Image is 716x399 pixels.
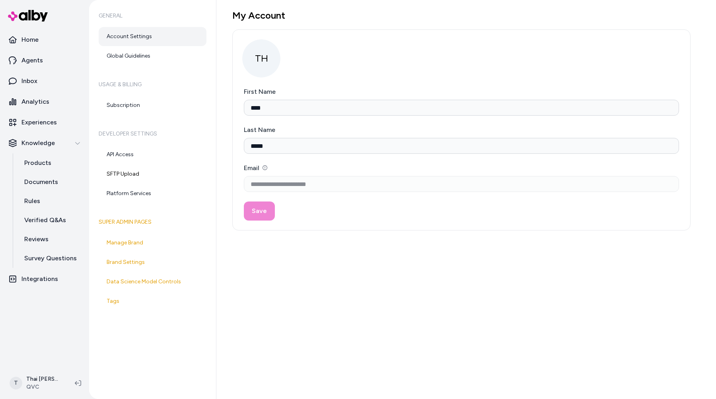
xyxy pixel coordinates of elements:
[263,165,267,170] button: Email
[99,123,206,145] h6: Developer Settings
[3,72,86,91] a: Inbox
[99,292,206,311] a: Tags
[26,383,62,391] span: QVC
[21,76,37,86] p: Inbox
[3,51,86,70] a: Agents
[24,196,40,206] p: Rules
[242,39,280,77] span: TH
[16,230,86,249] a: Reviews
[24,234,49,244] p: Reviews
[232,10,691,21] h1: My Account
[99,233,206,252] a: Manage Brand
[244,164,267,172] label: Email
[24,177,58,187] p: Documents
[99,165,206,184] a: SFTP Upload
[99,211,206,233] h6: Super Admin Pages
[3,92,86,111] a: Analytics
[5,370,68,396] button: TThai [PERSON_NAME]QVC
[244,88,276,95] label: First Name
[3,134,86,153] button: Knowledge
[99,145,206,164] a: API Access
[16,211,86,230] a: Verified Q&As
[99,46,206,66] a: Global Guidelines
[16,192,86,211] a: Rules
[16,172,86,192] a: Documents
[99,272,206,291] a: Data Science Model Controls
[21,97,49,107] p: Analytics
[21,274,58,284] p: Integrations
[10,377,22,389] span: T
[8,10,48,21] img: alby Logo
[3,113,86,132] a: Experiences
[99,27,206,46] a: Account Settings
[244,126,275,134] label: Last Name
[21,138,55,148] p: Knowledge
[24,254,77,263] p: Survey Questions
[26,375,62,383] p: Thai [PERSON_NAME]
[21,56,43,65] p: Agents
[24,215,66,225] p: Verified Q&As
[16,249,86,268] a: Survey Questions
[99,184,206,203] a: Platform Services
[99,96,206,115] a: Subscription
[99,253,206,272] a: Brand Settings
[21,35,39,45] p: Home
[24,158,51,168] p: Products
[16,153,86,172] a: Products
[99,74,206,96] h6: Usage & Billing
[3,30,86,49] a: Home
[21,118,57,127] p: Experiences
[3,269,86,289] a: Integrations
[99,5,206,27] h6: General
